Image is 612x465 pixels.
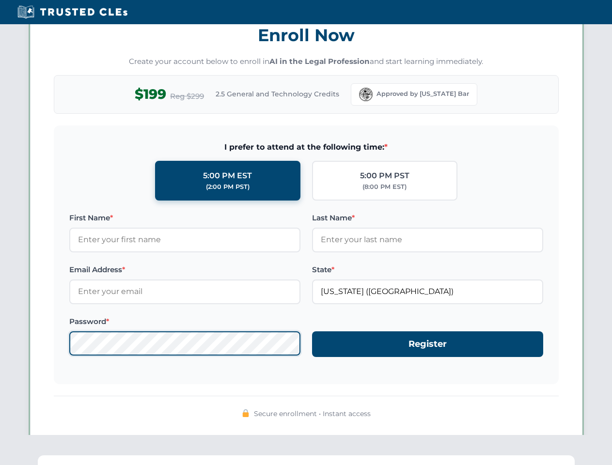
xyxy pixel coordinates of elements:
[312,279,543,304] input: Florida (FL)
[135,83,166,105] span: $199
[15,5,130,19] img: Trusted CLEs
[203,170,252,182] div: 5:00 PM EST
[359,88,373,101] img: Florida Bar
[69,279,300,304] input: Enter your email
[170,91,204,102] span: Reg $299
[312,228,543,252] input: Enter your last name
[54,20,559,50] h3: Enroll Now
[69,264,300,276] label: Email Address
[216,89,339,99] span: 2.5 General and Technology Credits
[242,409,250,417] img: 🔒
[69,212,300,224] label: First Name
[312,331,543,357] button: Register
[54,56,559,67] p: Create your account below to enroll in and start learning immediately.
[206,182,250,192] div: (2:00 PM PST)
[362,182,407,192] div: (8:00 PM EST)
[269,57,370,66] strong: AI in the Legal Profession
[69,316,300,327] label: Password
[312,212,543,224] label: Last Name
[254,408,371,419] span: Secure enrollment • Instant access
[360,170,409,182] div: 5:00 PM PST
[377,89,469,99] span: Approved by [US_STATE] Bar
[69,228,300,252] input: Enter your first name
[69,141,543,154] span: I prefer to attend at the following time:
[312,264,543,276] label: State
